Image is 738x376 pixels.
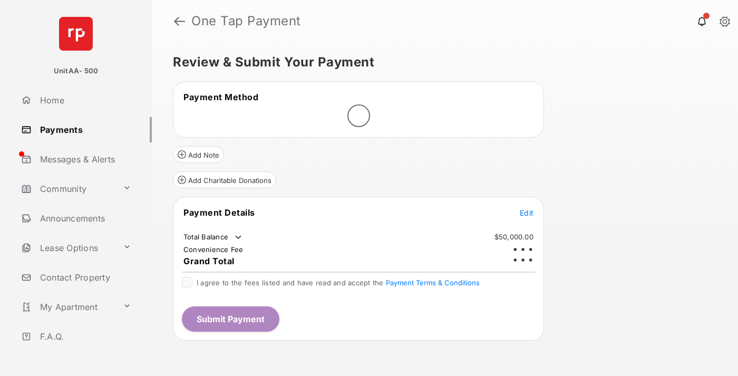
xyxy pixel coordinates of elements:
[17,265,152,290] a: Contact Property
[17,324,152,349] a: F.A.Q.
[17,294,119,320] a: My Apartment
[183,256,235,266] span: Grand Total
[183,207,255,218] span: Payment Details
[183,245,244,254] td: Convenience Fee
[17,147,152,172] a: Messages & Alerts
[197,278,480,287] span: I agree to the fees listed and have read and accept the
[17,88,152,113] a: Home
[191,15,301,27] strong: One Tap Payment
[59,17,93,51] img: svg+xml;base64,PHN2ZyB4bWxucz0iaHR0cDovL3d3dy53My5vcmcvMjAwMC9zdmciIHdpZHRoPSI2NCIgaGVpZ2h0PSI2NC...
[520,207,533,218] button: Edit
[183,232,244,243] td: Total Balance
[17,176,119,201] a: Community
[54,66,99,76] p: UnitAA- 500
[173,146,224,163] button: Add Note
[17,235,119,261] a: Lease Options
[494,232,534,242] td: $50,000.00
[173,56,708,69] h5: Review & Submit Your Payment
[520,208,533,217] span: Edit
[183,92,258,102] span: Payment Method
[386,278,480,287] button: I agree to the fees listed and have read and accept the
[17,206,152,231] a: Announcements
[173,171,276,188] button: Add Charitable Donations
[17,117,152,142] a: Payments
[182,306,279,332] button: Submit Payment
